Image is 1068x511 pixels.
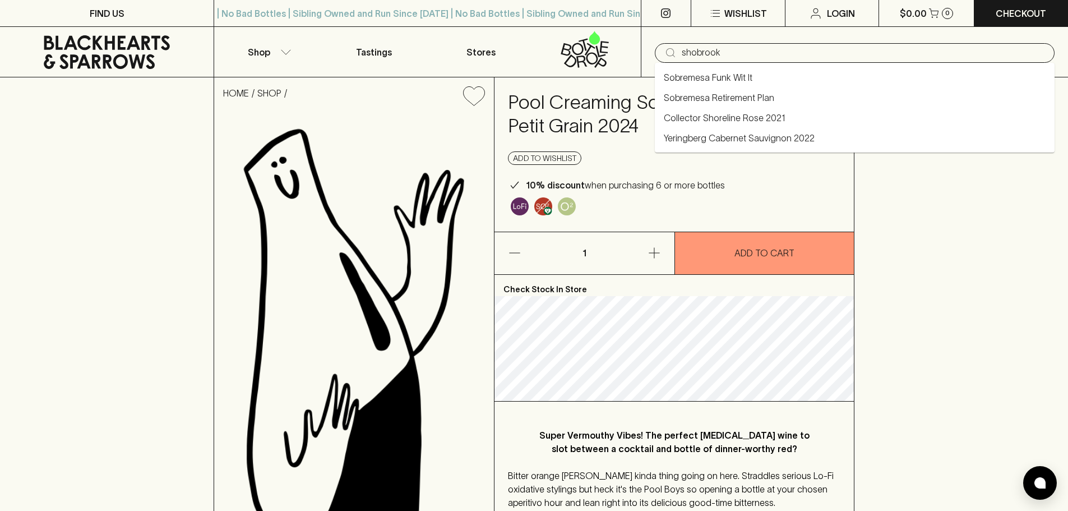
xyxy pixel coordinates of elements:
[555,195,579,218] a: Controlled exposure to oxygen, adding complexity and sometimes developed characteristics.
[945,10,950,16] p: 0
[494,275,854,296] p: Check Stock In Store
[508,91,768,138] h4: Pool Creaming Soda Muscat a Petit Grain 2024
[321,27,427,77] a: Tastings
[257,88,281,98] a: SHOP
[1034,477,1046,489] img: bubble-icon
[508,195,531,218] a: Some may call it natural, others minimum intervention, either way, it’s hands off & maybe even a ...
[356,45,392,59] p: Tastings
[558,197,576,215] img: Oxidative
[526,180,585,190] b: 10% discount
[675,232,854,274] button: ADD TO CART
[900,7,927,20] p: $0.00
[511,197,529,215] img: Lo-Fi
[223,88,249,98] a: HOME
[827,7,855,20] p: Login
[531,195,555,218] a: Made without the use of any animal products, and without any added Sulphur Dioxide (SO2)
[508,151,581,165] button: Add to wishlist
[996,7,1046,20] p: Checkout
[664,111,785,125] a: Collector Shoreline Rose 2021
[526,178,725,192] p: when purchasing 6 or more bottles
[530,429,818,455] p: Super Vermouthy Vibes! The perfect [MEDICAL_DATA] wine to slot between a cocktail and bottle of d...
[664,71,752,84] a: Sobremesa Funk Wit It
[459,82,489,111] button: Add to wishlist
[664,131,815,145] a: Yeringberg Cabernet Sauvignon 2022
[508,471,834,508] span: Bitter orange [PERSON_NAME] kinda thing going on here. Straddles serious Lo-Fi oxidative stylings...
[682,44,1046,62] input: Try "Pinot noir"
[428,27,534,77] a: Stores
[248,45,270,59] p: Shop
[734,246,794,260] p: ADD TO CART
[724,7,767,20] p: Wishlist
[90,7,124,20] p: FIND US
[534,197,552,215] img: Vegan & Sulphur Free
[664,91,774,104] a: Sobremesa Retirement Plan
[571,232,598,274] p: 1
[214,27,321,77] button: Shop
[466,45,496,59] p: Stores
